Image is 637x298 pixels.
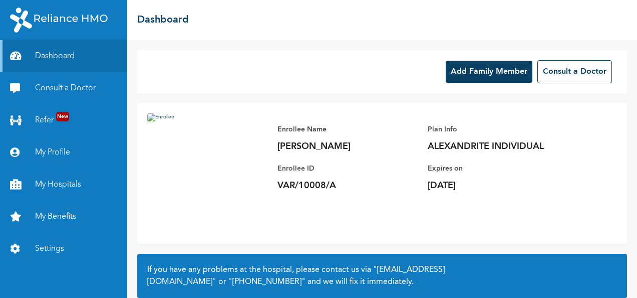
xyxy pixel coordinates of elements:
[10,8,108,33] img: RelianceHMO's Logo
[277,180,418,192] p: VAR/10008/A
[228,278,305,286] a: "[PHONE_NUMBER]"
[428,123,568,135] p: Plan Info
[277,123,418,135] p: Enrollee Name
[537,60,612,83] button: Consult a Doctor
[137,13,189,28] h2: Dashboard
[428,180,568,192] p: [DATE]
[446,61,532,83] button: Add Family Member
[277,163,418,175] p: Enrollee ID
[428,163,568,175] p: Expires on
[56,112,69,121] span: New
[277,140,418,153] p: [PERSON_NAME]
[428,140,568,153] p: ALEXANDRITE INDIVIDUAL
[147,113,267,234] img: Enrollee
[147,264,617,288] h2: If you have any problems at the hospital, please contact us via or and we will fix it immediately.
